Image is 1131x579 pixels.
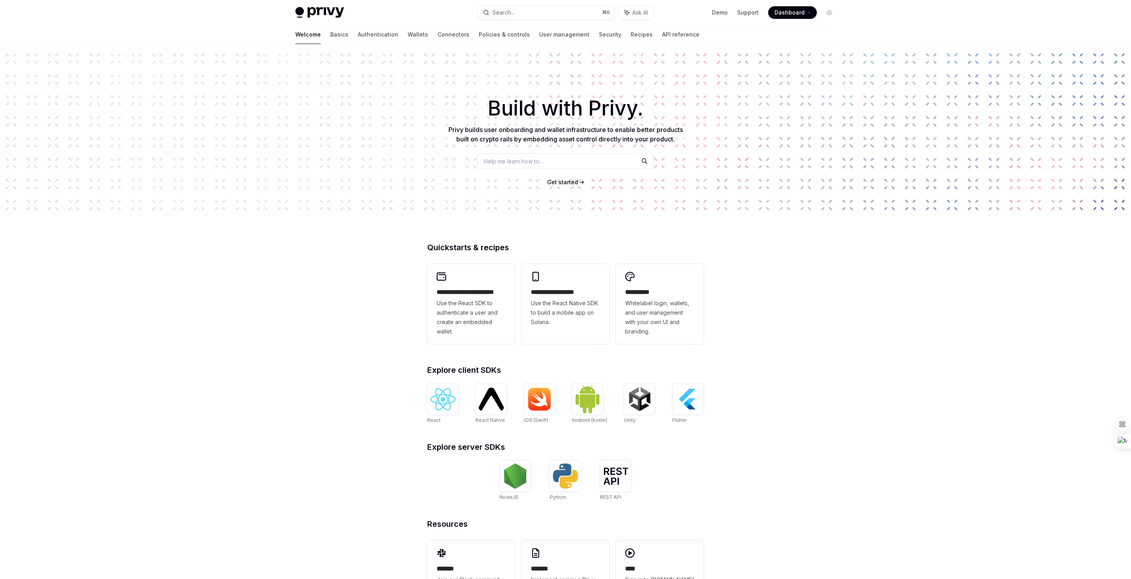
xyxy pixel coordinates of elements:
[672,383,704,424] a: FlutterFlutter
[602,9,610,16] span: ⌘ K
[603,467,628,485] img: REST API
[478,5,615,20] button: Search...⌘K
[408,25,428,44] a: Wallets
[531,299,600,327] span: Use the React Native SDK to build a mobile app on Solana.
[427,443,505,451] span: Explore server SDKs
[295,25,321,44] a: Welcome
[632,9,648,16] span: Ask AI
[600,494,621,500] span: REST API
[675,387,701,412] img: Flutter
[553,464,578,489] img: Python
[550,494,566,500] span: Python
[330,25,348,44] a: Basics
[619,5,653,20] button: Ask AI
[575,384,600,414] img: Android (Kotlin)
[600,460,631,501] a: REST APIREST API
[712,9,728,16] a: Demo
[295,7,344,18] img: light logo
[437,299,506,336] span: Use the React SDK to authenticate a user and create an embedded wallet.
[550,460,581,501] a: PythonPython
[427,520,468,528] span: Resources
[476,417,505,423] span: React Native
[737,9,759,16] a: Support
[500,494,518,500] span: NodeJS
[427,244,509,251] span: Quickstarts & recipes
[572,417,607,423] span: Android (Kotlin)
[524,417,548,423] span: iOS (Swift)
[427,366,501,374] span: Explore client SDKs
[539,25,589,44] a: User management
[547,178,578,186] a: Get started
[503,464,528,489] img: NodeJS
[358,25,398,44] a: Authentication
[625,299,694,336] span: Whitelabel login, wallets, and user management with your own UI and branding.
[427,383,459,424] a: ReactReact
[823,6,836,19] button: Toggle dark mode
[488,101,643,115] span: Build with Privy.
[672,417,687,423] span: Flutter
[599,25,621,44] a: Security
[662,25,699,44] a: API reference
[768,6,817,19] a: Dashboard
[427,417,441,423] span: React
[624,383,655,424] a: UnityUnity
[476,383,507,424] a: React NativeReact Native
[500,460,531,501] a: NodeJSNodeJS
[448,126,683,143] span: Privy builds user onboarding and wallet infrastructure to enable better products built on crypto ...
[524,383,555,424] a: iOS (Swift)iOS (Swift)
[437,25,469,44] a: Connectors
[484,157,544,165] span: Help me learn how to…
[624,417,636,423] span: Unity
[616,264,704,344] a: **** *****Whitelabel login, wallets, and user management with your own UI and branding.
[522,264,609,344] a: **** **** **** ***Use the React Native SDK to build a mobile app on Solana.
[547,179,578,185] span: Get started
[572,383,607,424] a: Android (Kotlin)Android (Kotlin)
[627,387,652,412] img: Unity
[492,8,514,17] div: Search...
[631,25,653,44] a: Recipes
[479,388,504,410] img: React Native
[774,9,805,16] span: Dashboard
[527,387,552,411] img: iOS (Swift)
[430,388,456,410] img: React
[479,25,530,44] a: Policies & controls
